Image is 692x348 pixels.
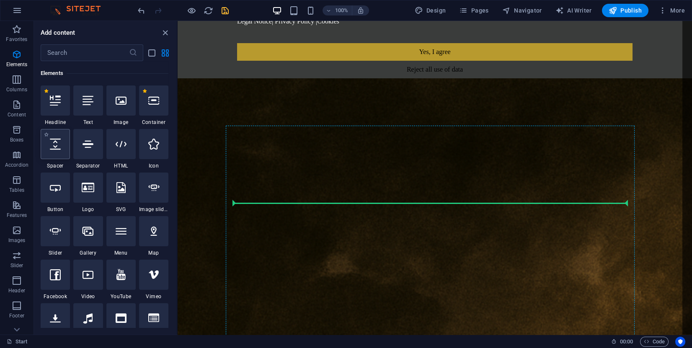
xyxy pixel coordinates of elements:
[41,173,70,213] div: Button
[139,260,168,300] div: Vimeo
[335,5,349,15] h6: 100%
[106,206,136,213] span: SVG
[147,48,157,58] button: list-view
[106,260,136,300] div: YouTube
[73,250,103,256] span: Gallery
[73,85,103,126] div: Text
[220,5,230,15] button: save
[411,4,449,17] div: Design (Ctrl+Alt+Y)
[73,206,103,213] span: Logo
[139,216,168,256] div: Map
[73,260,103,300] div: Video
[139,129,168,169] div: Icon
[644,337,665,347] span: Code
[44,89,49,93] span: Remove from favorites
[106,250,136,256] span: Menu
[323,5,352,15] button: 100%
[106,119,136,126] span: Image
[5,162,28,168] p: Accordion
[136,5,146,15] button: undo
[203,5,213,15] button: reload
[555,6,592,15] span: AI Writer
[8,111,26,118] p: Content
[609,6,642,15] span: Publish
[73,216,103,256] div: Gallery
[502,6,542,15] span: Navigator
[106,85,136,126] div: Image
[640,337,669,347] button: Code
[6,36,27,43] p: Favorites
[139,293,168,300] span: Vimeo
[626,338,627,345] span: :
[459,6,488,15] span: Pages
[73,173,103,213] div: Logo
[41,129,70,169] div: Spacer
[41,293,70,300] span: Facebook
[139,250,168,256] span: Map
[73,293,103,300] span: Video
[41,44,129,61] input: Search
[41,250,70,256] span: Slider
[142,89,147,93] span: Remove from favorites
[10,137,24,143] p: Boxes
[106,129,136,169] div: HTML
[602,4,648,17] button: Publish
[139,173,168,213] div: Image slider
[160,48,170,58] button: grid-view
[204,6,213,15] i: Reload page
[106,162,136,169] span: HTML
[220,6,230,15] i: Save (Ctrl+S)
[658,6,685,15] span: More
[41,206,70,213] span: Button
[73,119,103,126] span: Text
[41,119,70,126] span: Headline
[415,6,446,15] span: Design
[6,86,27,93] p: Columns
[611,337,633,347] h6: Session time
[7,337,28,347] a: Click to cancel selection. Double-click to open Pages
[73,162,103,169] span: Separator
[499,4,545,17] button: Navigator
[106,173,136,213] div: SVG
[160,28,170,38] button: close panel
[186,5,196,15] button: Click here to leave preview mode and continue editing
[73,129,103,169] div: Separator
[8,237,26,244] p: Images
[41,162,70,169] span: Spacer
[139,162,168,169] span: Icon
[41,260,70,300] div: Facebook
[137,6,146,15] i: Undo: Change text (Ctrl+Z)
[456,4,492,17] button: Pages
[106,216,136,256] div: Menu
[41,68,168,78] h6: Elements
[6,61,28,68] p: Elements
[620,337,633,347] span: 00 00
[9,312,24,319] p: Footer
[655,4,688,17] button: More
[9,187,24,193] p: Tables
[139,119,168,126] span: Container
[675,337,685,347] button: Usercentrics
[41,85,70,126] div: Headline
[41,216,70,256] div: Slider
[8,287,25,294] p: Header
[44,132,49,137] span: Add to favorites
[106,293,136,300] span: YouTube
[7,212,27,219] p: Features
[139,85,168,126] div: Container
[48,5,111,15] img: Editor Logo
[552,4,595,17] button: AI Writer
[10,262,23,269] p: Slider
[357,7,364,14] i: On resize automatically adjust zoom level to fit chosen device.
[139,206,168,213] span: Image slider
[41,28,75,38] h6: Add content
[411,4,449,17] button: Design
